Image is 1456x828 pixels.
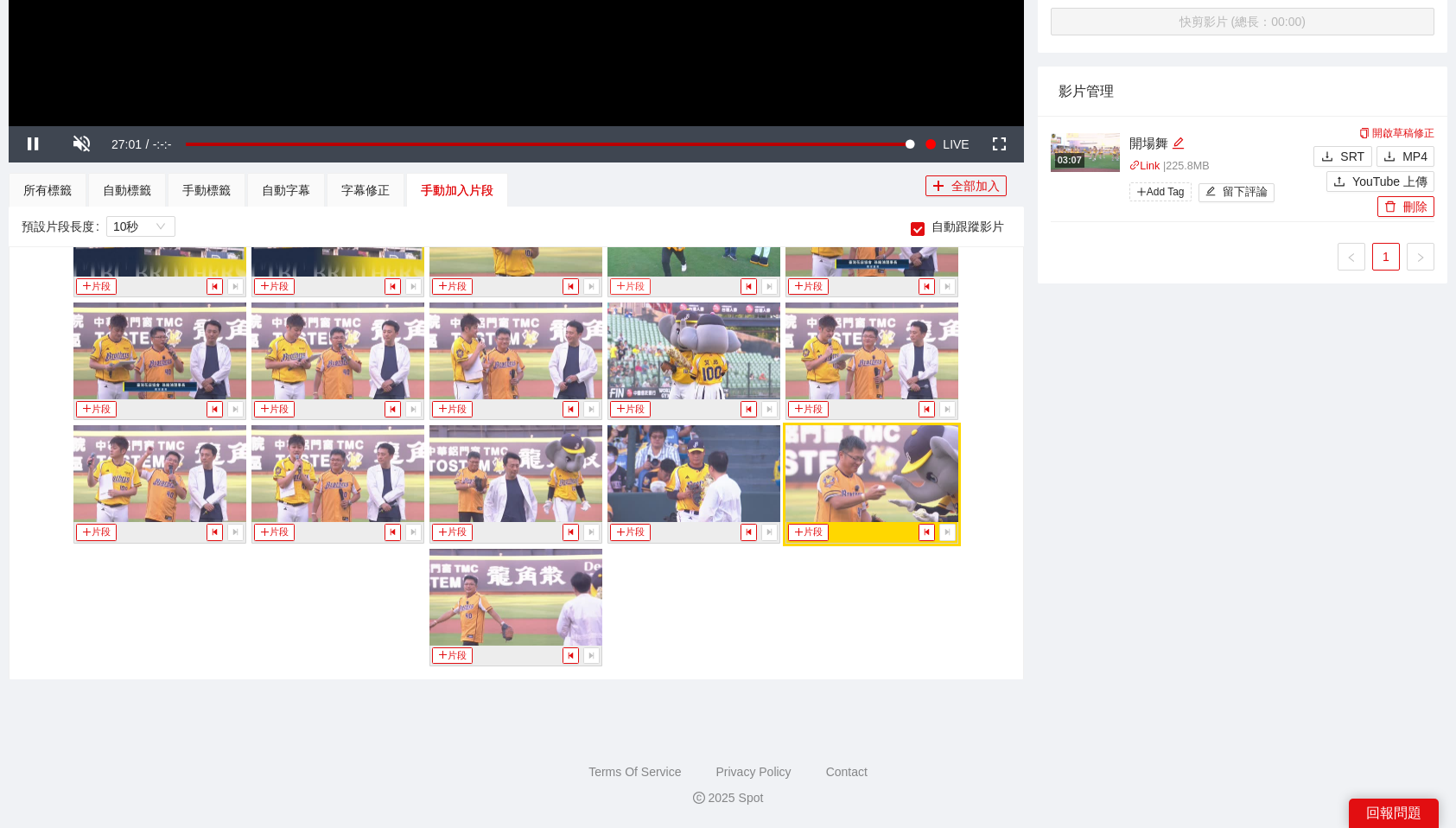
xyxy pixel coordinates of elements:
[1384,201,1396,214] span: delete
[82,527,92,538] span: plus
[1402,147,1427,166] span: MP4
[919,527,934,537] span: step-backward
[438,281,448,292] span: plus
[1172,133,1185,154] div: 編輯
[207,282,222,291] span: step-backward
[1359,128,1370,138] span: copy
[1129,158,1309,175] p: | 225.8 MB
[207,527,222,537] span: step-backward
[1407,243,1434,271] li: 下一頁
[919,126,975,162] button: Seek to live, currently playing live
[421,181,493,200] div: 手動加入片段
[22,213,106,240] label: 預設片段長度
[563,651,578,660] span: step-backward
[1346,252,1357,263] span: left
[583,647,600,664] button: step-forward
[1407,243,1434,271] button: right
[1373,244,1399,270] a: 1
[932,180,944,194] span: plus
[82,404,92,415] span: plus
[1051,133,1120,172] img: 0e447c4e-e3ec-4548-9511-86f49de64317.jpg
[432,647,472,664] button: plus片段
[1136,187,1147,197] span: plus
[1338,243,1365,271] li: 上一頁
[583,401,600,417] button: step-forward
[76,278,116,295] button: plus片段
[9,126,57,162] button: Pause
[227,524,244,540] button: step-forward
[341,181,390,200] div: 字幕修正
[1338,243,1365,271] button: left
[438,527,448,538] span: plus
[1051,8,1434,35] button: 快剪影片 (總長：00:00)
[254,401,294,417] button: plus片段
[405,278,422,295] button: step-forward
[788,401,828,417] button: plus片段
[919,278,935,295] button: step-backward
[1349,799,1439,828] div: 回報問題
[182,181,231,200] div: 手動標籤
[207,524,223,540] button: step-backward
[1340,147,1364,166] span: SRT
[432,524,472,540] button: plus片段
[761,524,778,540] button: step-forward
[262,181,310,200] div: 自動字幕
[939,278,956,295] button: step-forward
[385,527,400,537] span: step-backward
[583,278,600,295] button: step-forward
[794,527,804,538] span: plus
[186,143,910,146] div: Progress Bar
[82,281,92,292] span: plus
[113,217,168,236] span: 10秒
[1383,150,1396,164] span: download
[1352,172,1427,191] span: YouTube 上傳
[1129,160,1141,171] span: link
[260,527,270,538] span: plus
[207,401,223,417] button: step-backward
[14,788,1442,807] div: 2025 Spot
[385,401,401,417] button: step-backward
[1129,182,1192,201] span: Add Tag
[432,278,472,295] button: plus片段
[919,524,935,540] button: step-backward
[563,278,579,295] button: step-backward
[794,281,804,292] span: plus
[1377,196,1434,217] button: delete刪除
[919,401,935,417] button: step-backward
[715,765,791,779] a: Privacy Policy
[1129,133,1309,154] div: 開場舞
[1129,160,1160,172] a: linkLink
[616,281,626,292] span: plus
[788,524,828,540] button: plus片段
[563,282,578,291] span: step-backward
[405,401,422,417] button: step-forward
[1372,243,1400,271] li: 1
[111,137,142,151] span: 27:01
[1333,175,1345,189] span: upload
[207,278,223,295] button: step-backward
[919,282,934,291] span: step-backward
[588,765,681,779] a: Terms Of Service
[432,401,472,417] button: plus片段
[563,527,578,537] span: step-backward
[1313,146,1372,167] button: downloadSRT
[1198,183,1275,202] button: edit留下評論
[616,527,626,538] span: plus
[610,278,650,295] button: plus片段
[693,792,705,804] span: copyright
[741,404,756,414] span: step-backward
[741,524,757,540] button: step-backward
[1205,186,1217,199] span: edit
[227,401,244,417] button: step-forward
[919,404,934,414] span: step-backward
[1321,150,1333,164] span: download
[761,401,778,417] button: step-forward
[103,181,151,200] div: 自動標籤
[57,126,105,162] button: Unmute
[385,404,400,414] span: step-backward
[616,404,626,415] span: plus
[385,278,401,295] button: step-backward
[1377,146,1434,167] button: downloadMP4
[153,137,172,151] span: -:-:-
[563,404,578,414] span: step-backward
